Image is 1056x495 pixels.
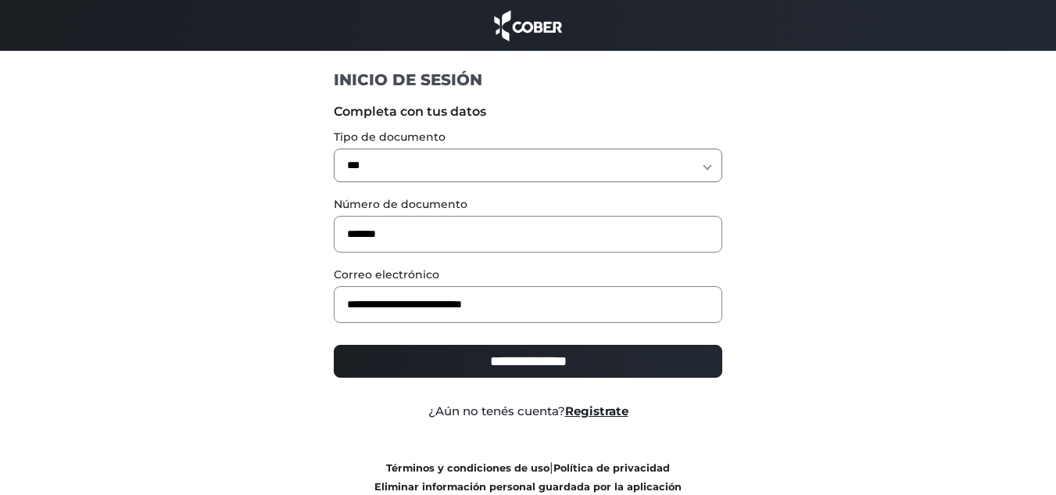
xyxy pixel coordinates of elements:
[553,462,670,474] a: Política de privacidad
[565,404,628,418] a: Registrate
[334,196,722,213] label: Número de documento
[334,102,722,121] label: Completa con tus datos
[490,8,567,43] img: cober_marca.png
[334,267,722,283] label: Correo electrónico
[374,481,682,493] a: Eliminar información personal guardada por la aplicación
[334,129,722,145] label: Tipo de documento
[386,462,549,474] a: Términos y condiciones de uso
[334,70,722,90] h1: INICIO DE SESIÓN
[322,403,734,421] div: ¿Aún no tenés cuenta?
